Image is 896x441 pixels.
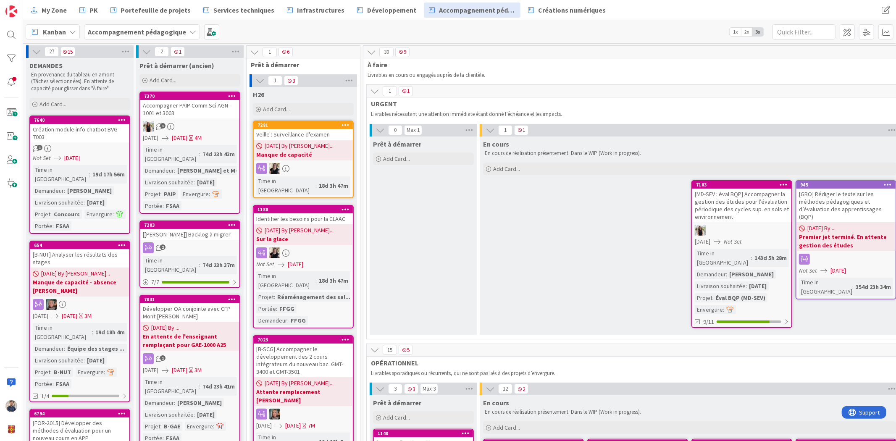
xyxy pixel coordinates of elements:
span: : [726,270,727,279]
div: Livraison souhaitée [143,178,194,187]
span: PK [89,5,98,15]
div: 7M [308,421,315,430]
span: URGENT [371,100,892,108]
a: 7370Accompagner PAIP Comm.Sci AGN-1001 et 3003GC[DATE][DATE]4MTime in [GEOGRAPHIC_DATA]:74d 23h 4... [139,92,240,214]
div: [DATE] [747,281,769,291]
a: 1180Identifier les besoins pour la CLAAC[DATE] By [PERSON_NAME]...Sur la glaceMBNot Set[DATE]Time... [253,205,354,328]
span: [DATE] [64,154,80,163]
div: Max 1 [407,128,420,132]
div: B-GAE [162,422,182,431]
div: 7281 [254,121,353,129]
span: [DATE] By [PERSON_NAME]... [265,379,334,388]
span: : [84,198,85,207]
span: [DATE] [172,134,187,142]
div: 654 [34,242,129,248]
span: Prêt à démarrer [251,60,349,69]
p: En cours de réalisation présentement. Dans le WIP (Work in progress). [485,150,895,157]
span: Add Card... [493,424,520,431]
span: Add Card... [263,105,290,113]
span: Créations numériques [538,5,606,15]
div: FSAA [54,221,71,231]
div: SP [254,409,353,420]
div: [GBO] Rédiger le texte sur les méthodes pédagogiques et d’évaluation des apprentissages (BQP) [796,189,896,222]
span: 1x [730,28,741,36]
div: Time in [GEOGRAPHIC_DATA] [143,145,199,163]
span: [DATE] [695,237,710,246]
span: [DATE] [285,421,301,430]
div: Concours [52,210,82,219]
div: 7370 [140,92,239,100]
div: Demandeur [256,316,287,325]
span: [DATE] By ... [807,224,836,233]
div: 7281 [258,122,353,128]
span: : [315,181,317,190]
div: 18d 3h 47m [317,276,350,285]
div: Projet [143,189,160,199]
span: : [276,304,277,313]
div: GC [692,225,791,236]
div: Livraison souhaitée [695,281,746,291]
div: 1140 [378,430,473,436]
span: 1 [160,355,166,361]
span: 30 [379,47,394,57]
div: Projet [33,367,50,377]
div: 7203 [140,221,239,229]
span: 1/4 [41,392,49,401]
span: : [852,282,854,291]
i: Not Set [724,238,742,245]
div: MB [254,163,353,174]
i: Not Set [799,267,817,274]
div: Time in [GEOGRAPHIC_DATA] [256,271,315,290]
div: 6794 [30,410,129,417]
span: 2 [160,244,166,250]
span: 3x [752,28,764,36]
div: 945[GBO] Rédiger le texte sur les méthodes pédagogiques et d’évaluation des apprentissages (BQP) [796,181,896,222]
div: Envergure [76,367,104,377]
span: Kanban [43,27,66,37]
p: Livrables sporadiques ou récurrents, qui ne sont pas liés à des projets d’envergure. [371,370,893,377]
a: Infrastructures [282,3,349,18]
span: [DATE] [830,266,846,275]
span: Add Card... [39,100,66,108]
span: 3 [284,76,298,86]
span: En cours [483,140,509,148]
span: [DATE] [33,312,48,320]
div: 74d 23h 37m [200,260,237,270]
img: GC [695,225,706,236]
div: 945 [796,181,896,189]
span: En cours [483,399,509,407]
div: 7023[B-SCG] Accompagner le développement des 2 cours intégrateurs du nouveau bac. GMT-3400 et GMT... [254,336,353,377]
i: Not Set [256,260,274,268]
div: Envergure [695,305,723,314]
a: 7103[MD-SEV : éval BQP] Accompagner la gestion des études pour l’évaluation périodique des cycles... [691,180,792,328]
div: [[PERSON_NAME]] Backlog à migrer [140,229,239,240]
span: 1 [160,123,166,129]
div: [PERSON_NAME] [65,186,114,195]
span: 1 [383,86,397,96]
div: 7103 [696,182,791,188]
span: Add Card... [150,76,176,84]
img: GC [143,121,154,132]
div: 143d 5h 28m [752,253,789,262]
span: À faire [368,60,896,69]
span: [DATE] [143,366,158,375]
div: [PERSON_NAME] [175,398,224,407]
div: Projet [256,292,274,302]
span: : [64,186,65,195]
span: 5 [399,345,413,355]
div: Livraison souhaitée [33,356,84,365]
b: Attente remplacement [PERSON_NAME] [256,388,350,404]
div: Time in [GEOGRAPHIC_DATA] [143,256,199,274]
div: 7203[[PERSON_NAME]] Backlog à migrer [140,221,239,240]
span: [DATE] By [PERSON_NAME]... [265,142,334,150]
div: Demandeur [33,186,64,195]
span: : [199,382,200,391]
span: : [163,201,164,210]
a: Portefeuille de projets [105,3,196,18]
div: Réaménagement des sal... [275,292,352,302]
div: 7031Développer OA conjointe avec CFP Mont-[PERSON_NAME] [140,296,239,322]
div: 1180 [258,207,353,213]
b: Manque de capacité [256,150,350,159]
span: : [194,410,195,419]
p: En provenance du tableau en amont (Tâches sélectionnées). En attente de capacité pour glisser dan... [31,71,129,92]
